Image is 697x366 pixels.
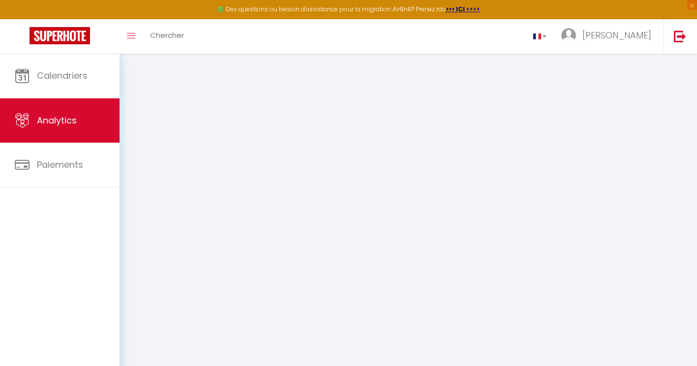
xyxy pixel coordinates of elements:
[150,30,184,40] span: Chercher
[674,30,686,42] img: logout
[30,27,90,44] img: Super Booking
[554,19,664,54] a: ... [PERSON_NAME]
[446,5,480,13] a: >>> ICI <<<<
[37,114,77,126] span: Analytics
[561,28,576,43] img: ...
[143,19,191,54] a: Chercher
[37,158,83,171] span: Paiements
[37,69,88,82] span: Calendriers
[582,29,651,41] span: [PERSON_NAME]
